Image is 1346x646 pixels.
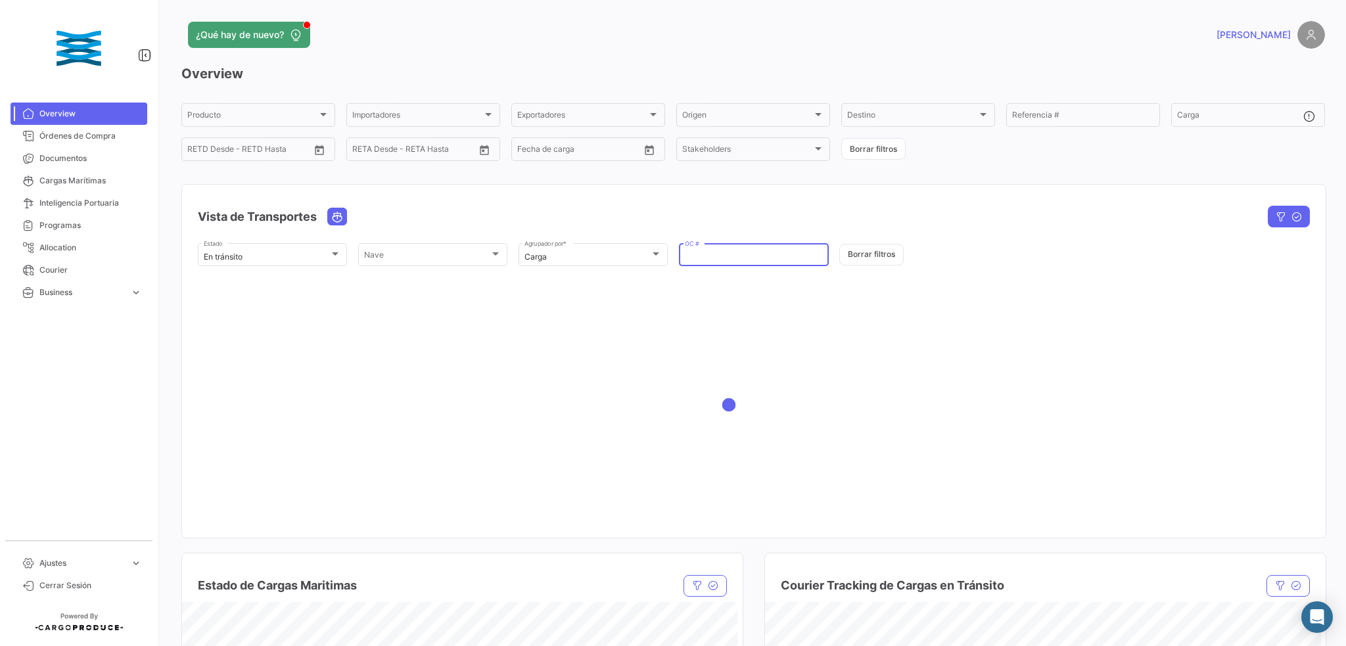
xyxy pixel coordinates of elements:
[475,140,494,160] button: Open calendar
[310,140,329,160] button: Open calendar
[682,147,812,156] span: Stakeholders
[188,22,310,48] button: ¿Qué hay de nuevo?
[352,147,376,156] input: Desde
[220,147,279,156] input: Hasta
[352,112,482,122] span: Importadores
[204,252,243,262] mat-select-trigger: En tránsito
[196,28,284,41] span: ¿Qué hay de nuevo?
[11,259,147,281] a: Courier
[39,242,142,254] span: Allocation
[198,208,317,226] h4: Vista de Transportes
[1297,21,1325,49] img: placeholder-user.png
[39,108,142,120] span: Overview
[841,138,906,160] button: Borrar filtros
[847,112,977,122] span: Destino
[46,16,112,81] img: customer_38.png
[39,580,142,591] span: Cerrar Sesión
[39,557,125,569] span: Ajustes
[364,252,490,262] span: Nave
[39,152,142,164] span: Documentos
[187,112,317,122] span: Producto
[11,147,147,170] a: Documentos
[39,287,125,298] span: Business
[11,237,147,259] a: Allocation
[39,130,142,142] span: Órdenes de Compra
[682,112,812,122] span: Origen
[11,192,147,214] a: Inteligencia Portuaria
[130,287,142,298] span: expand_more
[39,219,142,231] span: Programas
[11,125,147,147] a: Órdenes de Compra
[11,170,147,192] a: Cargas Marítimas
[639,140,659,160] button: Open calendar
[385,147,444,156] input: Hasta
[781,576,1004,595] h4: Courier Tracking de Cargas en Tránsito
[39,175,142,187] span: Cargas Marítimas
[187,147,211,156] input: Desde
[11,214,147,237] a: Programas
[328,208,346,225] button: Ocean
[524,252,547,262] mat-select-trigger: Carga
[39,264,142,276] span: Courier
[130,557,142,569] span: expand_more
[39,197,142,209] span: Inteligencia Portuaria
[839,244,904,265] button: Borrar filtros
[517,147,541,156] input: Desde
[517,112,647,122] span: Exportadores
[198,576,357,595] h4: Estado de Cargas Maritimas
[1217,28,1291,41] span: [PERSON_NAME]
[181,64,1325,83] h3: Overview
[11,103,147,125] a: Overview
[1301,601,1333,633] div: Abrir Intercom Messenger
[550,147,609,156] input: Hasta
